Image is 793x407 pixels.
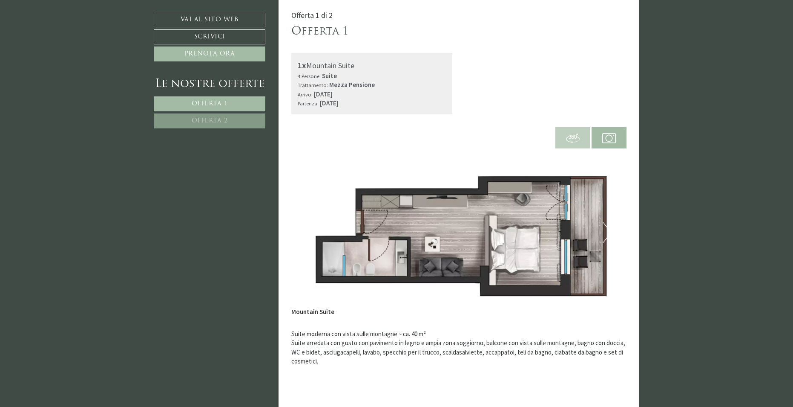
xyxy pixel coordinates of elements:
span: Offerta 1 di 2 [291,10,333,20]
small: Trattamento: [298,81,328,88]
small: Arrivo: [298,91,313,98]
div: Le nostre offerte [154,76,265,92]
div: Mountain Suite [298,59,446,72]
div: Lei [124,51,323,57]
button: Invia [289,225,336,240]
small: 09:30 [124,148,323,153]
img: 360-grad.svg [566,131,580,145]
p: Suite moderna con vista sulle montagne ~ ca. 40 m² Suite arredata con gusto con pavimento in legn... [291,329,627,375]
span: Offerta 1 [192,101,228,107]
div: Scusate, sempre dalle foto sembra che il bagno sia aperto senza porta. Qual è la foto che dobbiam... [119,122,329,155]
a: Prenota ora [154,47,265,61]
b: 1x [298,60,306,70]
b: Suite [322,72,337,80]
button: Previous [306,222,315,243]
div: [PERSON_NAME], chiedo una precisazione sulle immagini della Mountain Suite, [PERSON_NAME] cercand... [119,49,329,119]
small: 4 Persone: [298,73,321,79]
small: Partenza: [298,100,319,107]
div: Montis – Active Nature Spa [13,24,113,31]
small: 09:26 [124,112,323,118]
a: Scrivici [154,29,265,44]
button: Next [603,222,612,243]
div: giovedì [152,6,184,20]
a: Vai al sito web [154,13,265,27]
div: Lei [124,123,323,130]
b: [DATE] [320,99,339,107]
small: 09:22 [13,40,113,45]
b: [DATE] [314,90,333,98]
div: Mountain Suite [291,301,347,316]
img: image [291,148,627,317]
b: Mezza Pensione [329,81,375,89]
div: Offerta 1 [291,24,349,40]
span: Offerta 2 [192,118,228,124]
img: camera.svg [602,131,616,145]
div: Buon giorno, come possiamo aiutarla? [6,23,117,47]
